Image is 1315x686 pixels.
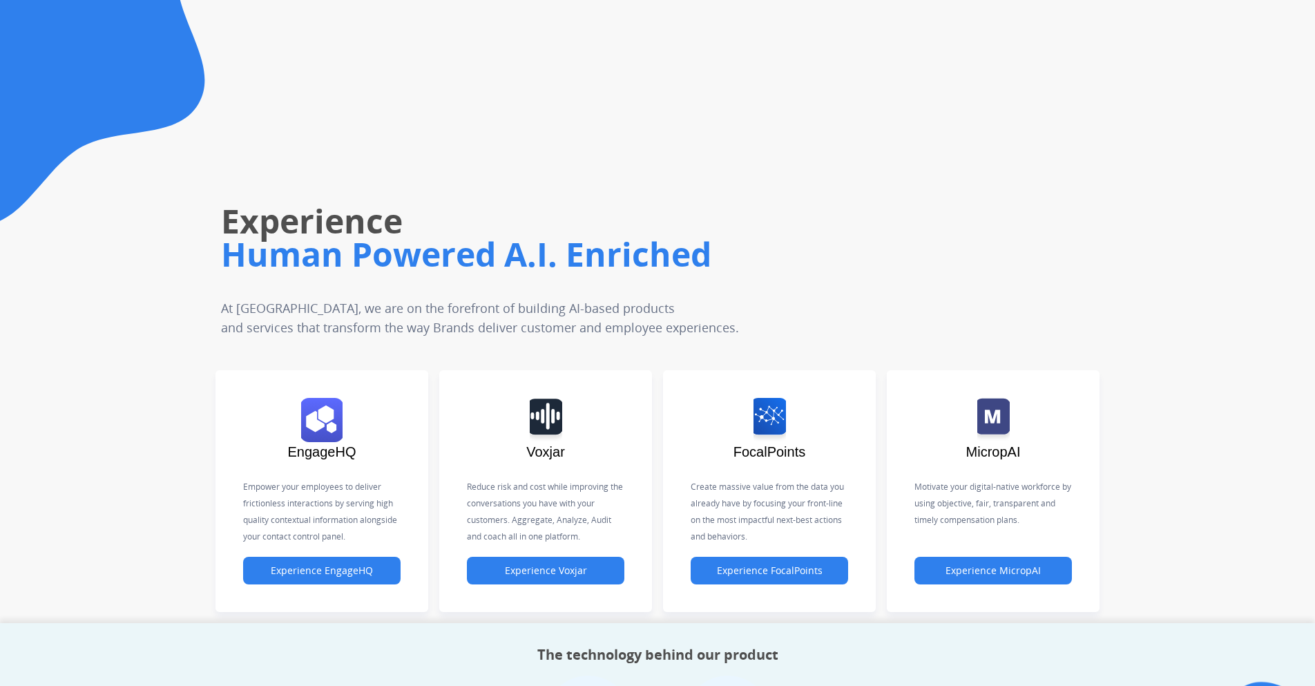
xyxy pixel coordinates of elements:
p: Empower your employees to deliver frictionless interactions by serving high quality contextual in... [243,479,401,545]
span: MicropAI [966,444,1021,459]
span: Voxjar [526,444,565,459]
h2: The technology behind our product [537,645,778,665]
button: Experience EngageHQ [243,557,401,584]
img: logo [977,398,1010,442]
h1: Experience [221,199,928,243]
a: Experience Voxjar [467,565,624,577]
p: Reduce risk and cost while improving the conversations you have with your customers. Aggregate, A... [467,479,624,545]
img: logo [754,398,786,442]
img: logo [530,398,562,442]
span: EngageHQ [288,444,356,459]
p: Motivate your digital-native workforce by using objective, fair, transparent and timely compensat... [914,479,1072,528]
p: At [GEOGRAPHIC_DATA], we are on the forefront of building AI-based products and services that tra... [221,298,840,337]
button: Experience FocalPoints [691,557,848,584]
img: logo [301,398,343,442]
button: Experience Voxjar [467,557,624,584]
h1: Human Powered A.I. Enriched [221,232,928,276]
a: Experience FocalPoints [691,565,848,577]
p: Create massive value from the data you already have by focusing your front-line on the most impac... [691,479,848,545]
button: Experience MicropAI [914,557,1072,584]
a: Experience EngageHQ [243,565,401,577]
a: Experience MicropAI [914,565,1072,577]
span: FocalPoints [733,444,806,459]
